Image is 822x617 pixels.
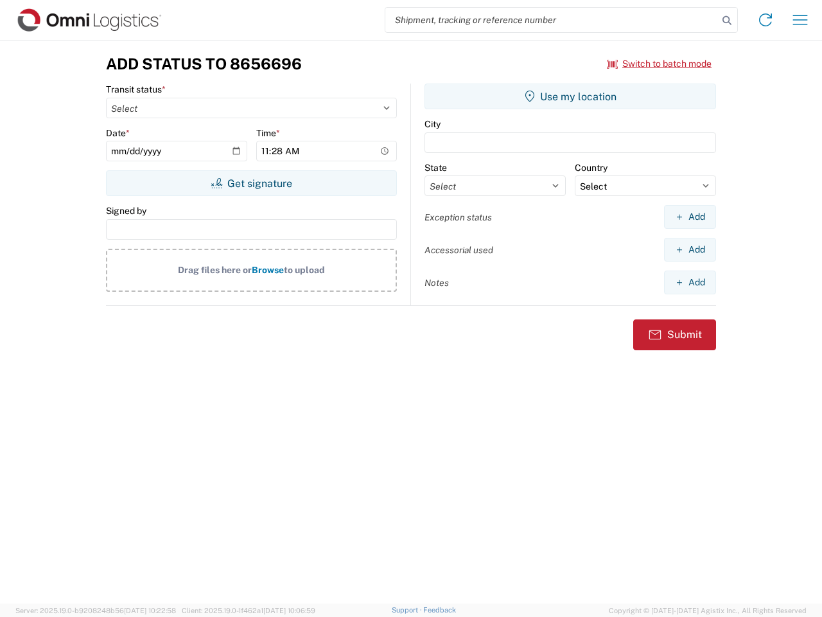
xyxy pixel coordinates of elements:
[182,607,315,614] span: Client: 2025.19.0-1f462a1
[15,607,176,614] span: Server: 2025.19.0-b9208248b56
[664,238,716,262] button: Add
[252,265,284,275] span: Browse
[392,606,424,614] a: Support
[385,8,718,32] input: Shipment, tracking or reference number
[178,265,252,275] span: Drag files here or
[664,271,716,294] button: Add
[424,211,492,223] label: Exception status
[106,84,166,95] label: Transit status
[424,277,449,289] label: Notes
[424,118,441,130] label: City
[607,53,712,75] button: Switch to batch mode
[633,319,716,350] button: Submit
[424,162,447,174] label: State
[424,244,493,256] label: Accessorial used
[424,84,716,109] button: Use my location
[106,127,130,139] label: Date
[106,205,146,217] label: Signed by
[284,265,325,275] span: to upload
[124,607,176,614] span: [DATE] 10:22:58
[256,127,280,139] label: Time
[609,605,807,616] span: Copyright © [DATE]-[DATE] Agistix Inc., All Rights Reserved
[263,607,315,614] span: [DATE] 10:06:59
[664,205,716,229] button: Add
[106,170,397,196] button: Get signature
[575,162,608,174] label: Country
[423,606,456,614] a: Feedback
[106,55,302,73] h3: Add Status to 8656696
